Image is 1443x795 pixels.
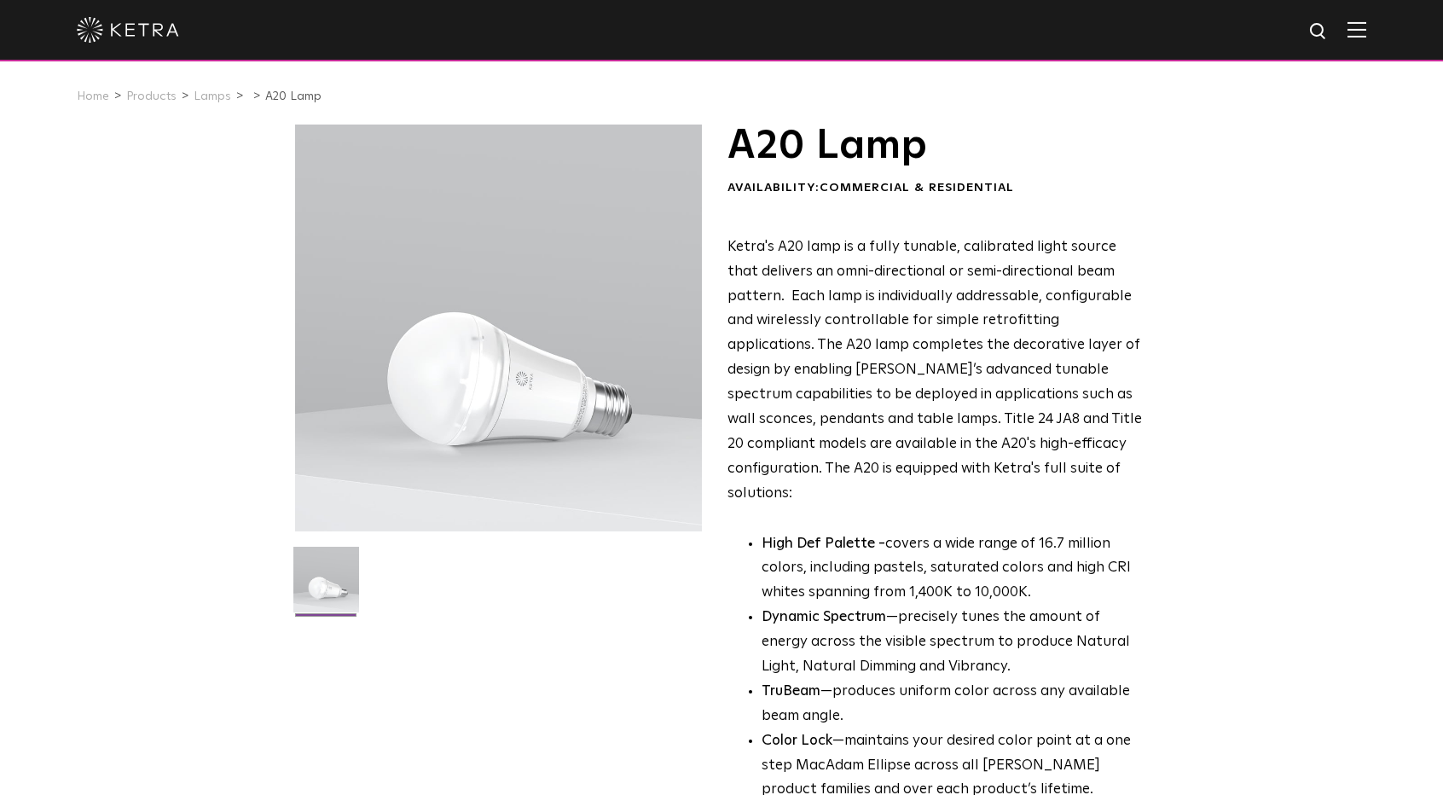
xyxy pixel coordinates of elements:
[762,537,885,551] strong: High Def Palette -
[293,547,359,625] img: A20-Lamp-2021-Web-Square
[762,684,820,699] strong: TruBeam
[762,680,1143,729] li: —produces uniform color across any available beam angle.
[194,90,231,102] a: Lamps
[77,17,179,43] img: ketra-logo-2019-white
[762,610,886,624] strong: Dynamic Spectrum
[820,182,1014,194] span: Commercial & Residential
[77,90,109,102] a: Home
[727,180,1143,197] div: Availability:
[727,240,1142,501] span: Ketra's A20 lamp is a fully tunable, calibrated light source that delivers an omni-directional or...
[727,125,1143,167] h1: A20 Lamp
[762,606,1143,680] li: —precisely tunes the amount of energy across the visible spectrum to produce Natural Light, Natur...
[762,532,1143,606] p: covers a wide range of 16.7 million colors, including pastels, saturated colors and high CRI whit...
[126,90,177,102] a: Products
[265,90,322,102] a: A20 Lamp
[1308,21,1330,43] img: search icon
[1347,21,1366,38] img: Hamburger%20Nav.svg
[762,734,832,748] strong: Color Lock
